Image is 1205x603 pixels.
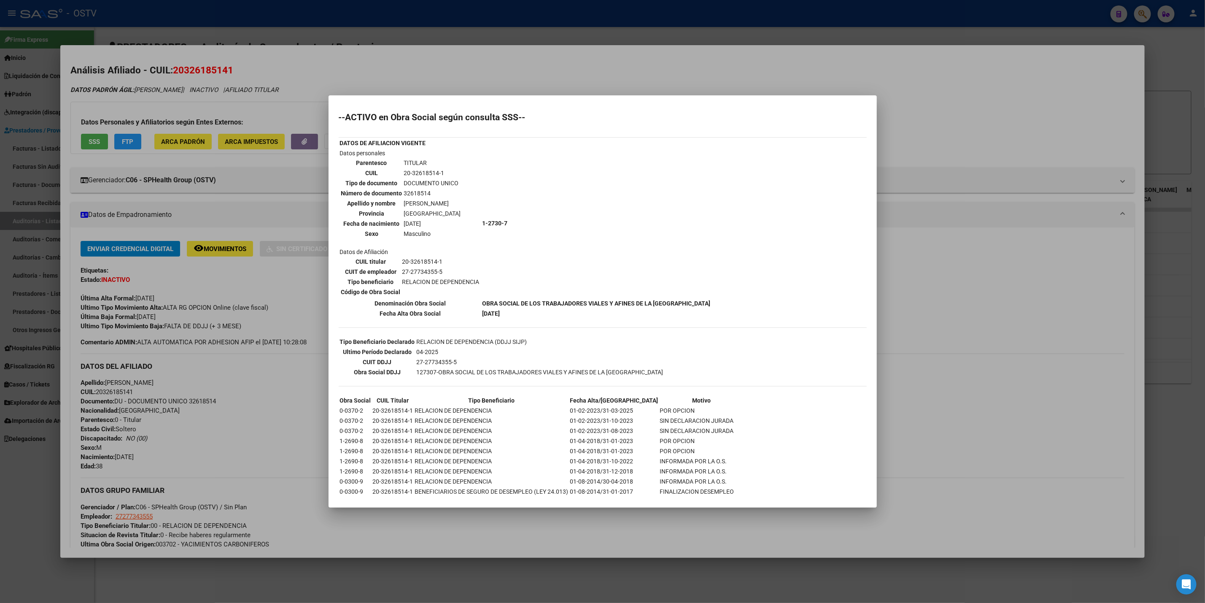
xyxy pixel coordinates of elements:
[415,426,569,435] td: RELACION DE DEPENDENCIA
[340,497,372,506] td: 0-0300-9
[404,209,461,218] td: [GEOGRAPHIC_DATA]
[341,267,401,276] th: CUIT de empleador
[660,487,744,496] td: FINALIZACION DESEMPLEO
[415,487,569,496] td: BENEFICIARIOS DE SEGURO DE DESEMPLEO (LEY 24.013)
[340,309,481,318] th: Fecha Alta Obra Social
[570,477,659,486] td: 01-08-2014/30-04-2018
[404,189,461,198] td: 32618514
[340,446,372,456] td: 1-2690-8
[404,168,461,178] td: 20-32618514-1
[404,219,461,228] td: [DATE]
[340,347,415,357] th: Ultimo Período Declarado
[660,426,744,435] td: SIN DECLARACION JURADA
[483,300,711,307] b: OBRA SOCIAL DE LOS TRABAJADORES VIALES Y AFINES DE LA [GEOGRAPHIC_DATA]
[660,457,744,466] td: INFORMADA POR LA O.S.
[660,497,744,506] td: FINALIZACION DESEMPLEO
[372,426,414,435] td: 20-32618514-1
[416,337,664,346] td: RELACION DE DEPENDENCIA (DDJJ SIJP)
[372,446,414,456] td: 20-32618514-1
[372,457,414,466] td: 20-32618514-1
[570,426,659,435] td: 01-02-2023/31-08-2023
[570,467,659,476] td: 01-04-2018/31-12-2018
[570,497,659,506] td: 01-08-2014/31-01-2017
[340,457,372,466] td: 1-2690-8
[415,457,569,466] td: RELACION DE DEPENDENCIA
[483,220,508,227] b: 1-2730-7
[341,229,403,238] th: Sexo
[404,178,461,188] td: DOCUMENTO UNICO
[340,406,372,415] td: 0-0370-2
[416,368,664,377] td: 127307-OBRA SOCIAL DE LOS TRABAJADORES VIALES Y AFINES DE LA [GEOGRAPHIC_DATA]
[404,229,461,238] td: Masculino
[570,416,659,425] td: 01-02-2023/31-10-2023
[660,477,744,486] td: INFORMADA POR LA O.S.
[570,406,659,415] td: 01-02-2023/31-03-2025
[415,396,569,405] th: Tipo Beneficiario
[340,396,372,405] th: Obra Social
[372,436,414,446] td: 20-32618514-1
[341,178,403,188] th: Tipo de documento
[340,357,415,367] th: CUIT DDJJ
[340,487,372,496] td: 0-0300-9
[341,277,401,287] th: Tipo beneficiario
[660,467,744,476] td: INFORMADA POR LA O.S.
[660,446,744,456] td: POR OPCION
[483,310,500,317] b: [DATE]
[341,189,403,198] th: Número de documento
[570,396,659,405] th: Fecha Alta/[GEOGRAPHIC_DATA]
[660,396,744,405] th: Motivo
[660,416,744,425] td: SIN DECLARACION JURADA
[340,477,372,486] td: 0-0300-9
[340,337,415,346] th: Tipo Beneficiario Declarado
[1176,574,1197,595] div: Open Intercom Messenger
[402,277,480,287] td: RELACION DE DEPENDENCIA
[372,416,414,425] td: 20-32618514-1
[570,436,659,446] td: 01-04-2018/31-01-2023
[402,267,480,276] td: 27-27734355-5
[416,347,664,357] td: 04-2025
[341,219,403,228] th: Fecha de nacimiento
[570,457,659,466] td: 01-04-2018/31-10-2022
[404,199,461,208] td: [PERSON_NAME]
[415,467,569,476] td: RELACION DE DEPENDENCIA
[372,406,414,415] td: 20-32618514-1
[341,168,403,178] th: CUIL
[340,149,481,298] td: Datos personales Datos de Afiliación
[404,158,461,168] td: TITULAR
[372,467,414,476] td: 20-32618514-1
[660,436,744,446] td: POR OPCION
[340,426,372,435] td: 0-0370-2
[372,497,414,506] td: 20-32618514-1
[372,487,414,496] td: 20-32618514-1
[341,287,401,297] th: Código de Obra Social
[415,406,569,415] td: RELACION DE DEPENDENCIA
[570,487,659,496] td: 01-08-2014/31-01-2017
[340,416,372,425] td: 0-0370-2
[339,113,867,122] h2: --ACTIVO en Obra Social según consulta SSS--
[341,199,403,208] th: Apellido y nombre
[341,257,401,266] th: CUIL titular
[660,406,744,415] td: POR OPCION
[340,299,481,308] th: Denominación Obra Social
[415,416,569,425] td: RELACION DE DEPENDENCIA
[402,257,480,266] td: 20-32618514-1
[372,477,414,486] td: 20-32618514-1
[340,467,372,476] td: 1-2690-8
[416,357,664,367] td: 27-27734355-5
[341,209,403,218] th: Provincia
[415,477,569,486] td: RELACION DE DEPENDENCIA
[415,446,569,456] td: RELACION DE DEPENDENCIA
[570,446,659,456] td: 01-04-2018/31-01-2023
[340,368,415,377] th: Obra Social DDJJ
[341,158,403,168] th: Parentesco
[415,497,569,506] td: BENEFICIARIOS DE SEGURO DE DESEMPLEO (LEY 24.013)
[340,436,372,446] td: 1-2690-8
[372,396,414,405] th: CUIL Titular
[415,436,569,446] td: RELACION DE DEPENDENCIA
[340,140,426,146] b: DATOS DE AFILIACION VIGENTE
